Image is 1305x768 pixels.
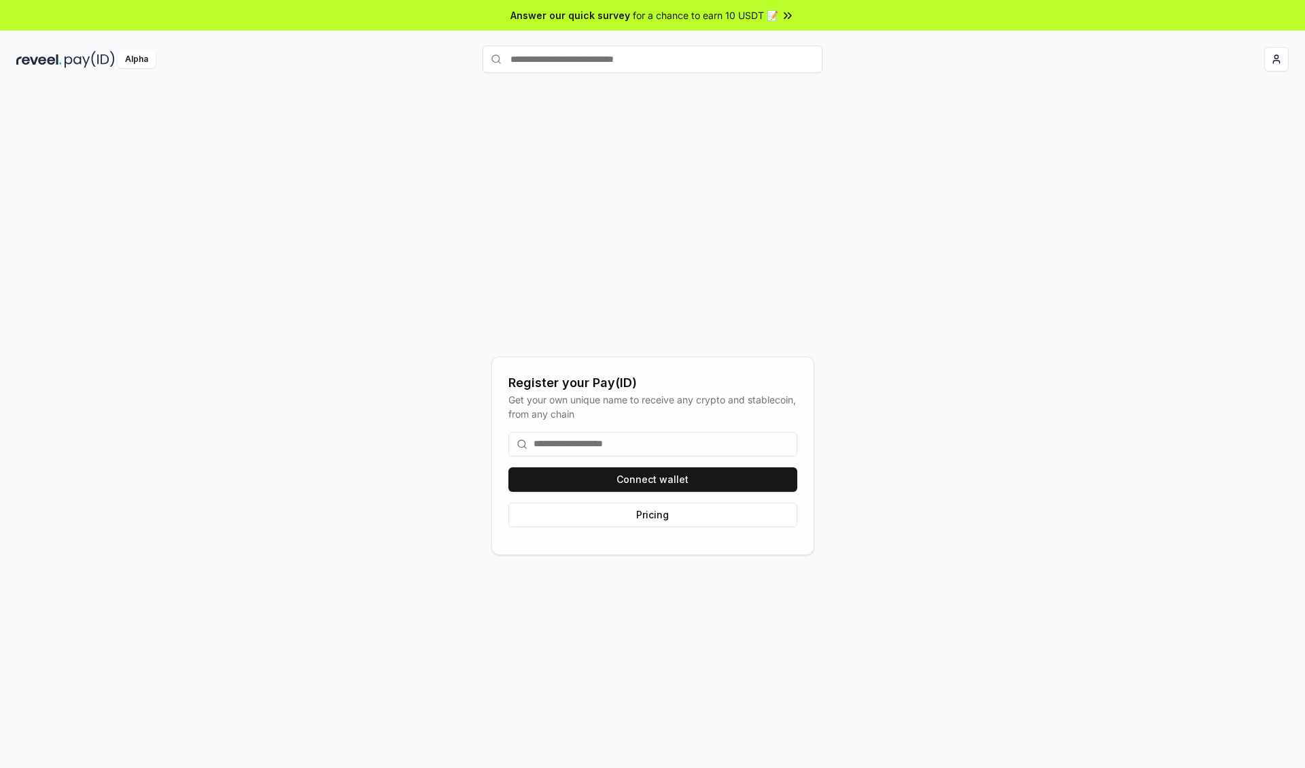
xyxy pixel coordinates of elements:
img: pay_id [65,51,115,68]
button: Pricing [508,503,797,527]
button: Connect wallet [508,467,797,492]
div: Get your own unique name to receive any crypto and stablecoin, from any chain [508,393,797,421]
span: for a chance to earn 10 USDT 📝 [633,8,778,22]
div: Alpha [118,51,156,68]
span: Answer our quick survey [510,8,630,22]
div: Register your Pay(ID) [508,373,797,393]
img: reveel_dark [16,51,62,68]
